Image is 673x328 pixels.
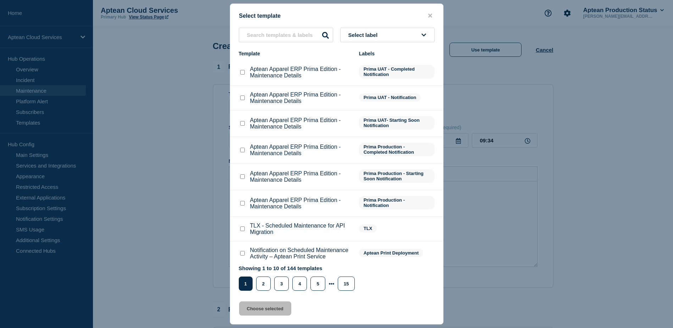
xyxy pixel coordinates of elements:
[240,70,245,75] input: Aptean Apparel ERP Prima Edition - Maintenance Details checkbox
[359,196,435,209] span: Prima Production - Notification
[359,224,377,233] span: TLX
[359,93,421,102] span: Prima UAT - Notification
[250,117,352,130] p: Aptean Apparel ERP Prima Edition - Maintenance Details
[256,277,271,291] button: 2
[359,143,435,156] span: Prima Production - Completed Notification
[250,223,352,235] p: TLX - Scheduled Maintenance for API Migration
[348,32,381,38] span: Select label
[359,249,423,257] span: Aptean Print Deployment
[240,95,245,100] input: Aptean Apparel ERP Prima Edition - Maintenance Details checkbox
[240,121,245,126] input: Aptean Apparel ERP Prima Edition - Maintenance Details checkbox
[239,28,333,42] input: Search templates & labels
[310,277,325,291] button: 5
[426,12,434,19] button: close button
[292,277,307,291] button: 4
[274,277,289,291] button: 3
[239,301,291,316] button: Choose selected
[340,28,435,42] button: Select label
[239,51,352,56] div: Template
[239,265,359,271] p: Showing 1 to 10 of 144 templates
[240,174,245,179] input: Aptean Apparel ERP Prima Edition - Maintenance Details checkbox
[359,51,435,56] div: Labels
[240,226,245,231] input: TLX - Scheduled Maintenance for API Migration checkbox
[359,65,435,78] span: Prima UAT - Completed Notification
[359,169,435,183] span: Prima Production - Starting Soon Notification
[240,201,245,206] input: Aptean Apparel ERP Prima Edition - Maintenance Details checkbox
[250,92,352,104] p: Aptean Apparel ERP Prima Edition - Maintenance Details
[250,247,352,260] p: Notification on Scheduled Maintenance Activity – Aptean Print Service
[359,116,435,130] span: Prima UAT- Starting Soon Notification
[250,66,352,79] p: Aptean Apparel ERP Prima Edition - Maintenance Details
[240,148,245,152] input: Aptean Apparel ERP Prima Edition - Maintenance Details checkbox
[338,277,355,291] button: 15
[250,197,352,210] p: Aptean Apparel ERP Prima Edition - Maintenance Details
[240,251,245,256] input: Notification on Scheduled Maintenance Activity – Aptean Print Service checkbox
[239,277,253,291] button: 1
[250,144,352,157] p: Aptean Apparel ERP Prima Edition - Maintenance Details
[230,12,443,19] div: Select template
[250,170,352,183] p: Aptean Apparel ERP Prima Edition - Maintenance Details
